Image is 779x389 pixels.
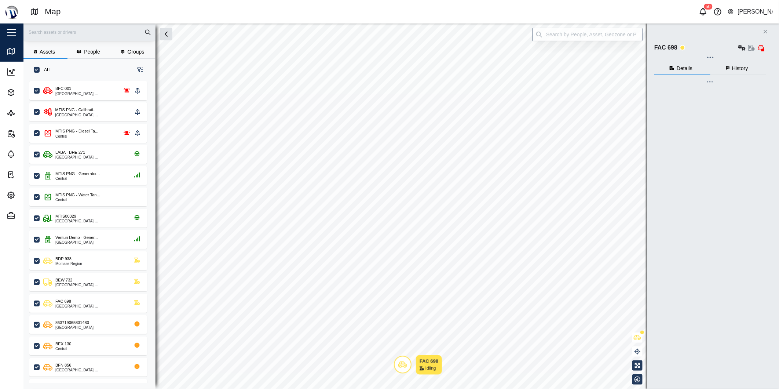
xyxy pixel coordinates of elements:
[55,305,125,308] div: [GEOGRAPHIC_DATA], [GEOGRAPHIC_DATA]
[704,4,712,10] div: 50
[55,113,132,117] div: [GEOGRAPHIC_DATA], [GEOGRAPHIC_DATA]
[55,326,94,330] div: [GEOGRAPHIC_DATA]
[19,191,44,199] div: Settings
[420,358,438,365] div: FAC 698
[55,219,125,223] div: [GEOGRAPHIC_DATA], [GEOGRAPHIC_DATA]
[732,66,748,71] span: History
[45,6,61,18] div: Map
[55,256,72,262] div: BDP 938
[55,341,71,347] div: BEX 130
[40,49,55,54] span: Assets
[55,128,98,134] div: MTIS PNG - Diesel Ta...
[19,47,35,55] div: Map
[55,320,89,326] div: 863719065831480
[55,362,71,368] div: BFN 856
[727,7,773,17] button: [PERSON_NAME]
[23,23,779,389] canvas: Map
[55,92,115,96] div: [GEOGRAPHIC_DATA], [GEOGRAPHIC_DATA]
[533,28,643,41] input: Search by People, Asset, Geozone or Place
[19,171,38,179] div: Tasks
[677,66,692,71] span: Details
[55,192,100,198] div: MTIS PNG - Water Tan...
[55,213,76,219] div: MTIS00329
[4,4,20,20] img: Main Logo
[19,88,40,97] div: Assets
[19,150,41,158] div: Alarms
[55,235,98,241] div: Venturi Demo - Gener...
[19,68,50,76] div: Dashboard
[55,298,71,305] div: FAC 698
[55,135,98,138] div: Central
[654,43,677,52] div: FAC 698
[425,365,436,372] div: Idling
[40,67,52,73] label: ALL
[29,79,155,383] div: grid
[19,212,40,220] div: Admin
[55,156,125,159] div: [GEOGRAPHIC_DATA], [GEOGRAPHIC_DATA]
[19,130,43,138] div: Reports
[394,355,442,375] div: Map marker
[55,277,72,283] div: BEW 732
[55,198,100,202] div: Central
[55,171,100,177] div: MTIS PNG - Generator...
[127,49,144,54] span: Groups
[55,107,96,113] div: MTIS PNG - Calibrati...
[55,262,82,266] div: Momase Region
[738,7,773,17] div: [PERSON_NAME]
[55,177,100,181] div: Central
[28,27,151,38] input: Search assets or drivers
[55,86,71,92] div: BFC 001
[84,49,100,54] span: People
[19,109,36,117] div: Sites
[55,368,125,372] div: [GEOGRAPHIC_DATA], [GEOGRAPHIC_DATA]
[55,347,71,351] div: Central
[55,149,85,156] div: LABA - BHE 271
[55,283,125,287] div: [GEOGRAPHIC_DATA], [GEOGRAPHIC_DATA]
[55,241,98,244] div: [GEOGRAPHIC_DATA]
